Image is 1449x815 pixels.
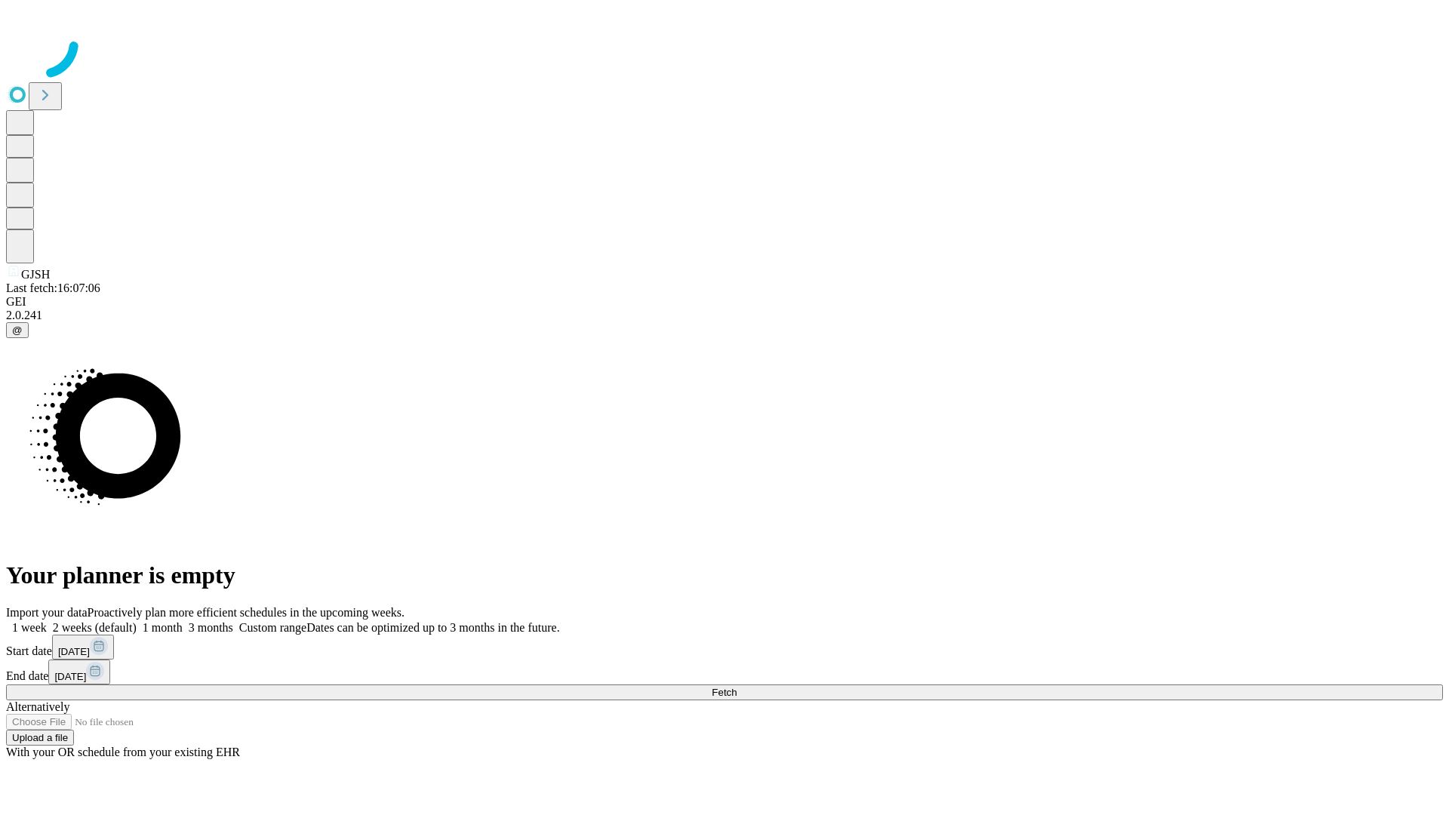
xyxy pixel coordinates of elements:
[6,660,1443,684] div: End date
[239,621,306,634] span: Custom range
[88,606,405,619] span: Proactively plan more efficient schedules in the upcoming weeks.
[6,700,69,713] span: Alternatively
[143,621,183,634] span: 1 month
[6,635,1443,660] div: Start date
[6,684,1443,700] button: Fetch
[306,621,559,634] span: Dates can be optimized up to 3 months in the future.
[12,324,23,336] span: @
[6,322,29,338] button: @
[6,309,1443,322] div: 2.0.241
[189,621,233,634] span: 3 months
[6,561,1443,589] h1: Your planner is empty
[6,746,240,758] span: With your OR schedule from your existing EHR
[52,635,114,660] button: [DATE]
[6,730,74,746] button: Upload a file
[12,621,47,634] span: 1 week
[6,281,100,294] span: Last fetch: 16:07:06
[48,660,110,684] button: [DATE]
[53,621,137,634] span: 2 weeks (default)
[6,606,88,619] span: Import your data
[21,268,50,281] span: GJSH
[54,671,86,682] span: [DATE]
[58,646,90,657] span: [DATE]
[6,295,1443,309] div: GEI
[712,687,737,698] span: Fetch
